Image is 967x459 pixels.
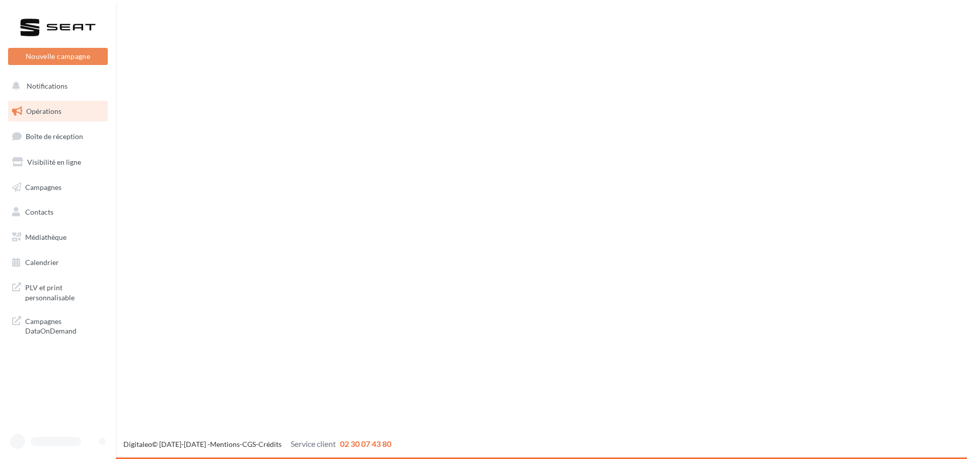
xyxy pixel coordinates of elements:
[242,440,256,448] a: CGS
[27,82,67,90] span: Notifications
[25,281,104,302] span: PLV et print personnalisable
[27,158,81,166] span: Visibilité en ligne
[25,314,104,336] span: Campagnes DataOnDemand
[6,202,110,223] a: Contacts
[6,310,110,340] a: Campagnes DataOnDemand
[6,227,110,248] a: Médiathèque
[123,440,152,448] a: Digitaleo
[26,132,83,141] span: Boîte de réception
[6,177,110,198] a: Campagnes
[6,76,106,97] button: Notifications
[25,182,61,191] span: Campagnes
[123,440,391,448] span: © [DATE]-[DATE] - - -
[258,440,282,448] a: Crédits
[291,439,336,448] span: Service client
[6,125,110,147] a: Boîte de réception
[6,101,110,122] a: Opérations
[210,440,240,448] a: Mentions
[6,277,110,306] a: PLV et print personnalisable
[8,48,108,65] button: Nouvelle campagne
[6,152,110,173] a: Visibilité en ligne
[25,208,53,216] span: Contacts
[340,439,391,448] span: 02 30 07 43 80
[6,252,110,273] a: Calendrier
[25,233,66,241] span: Médiathèque
[26,107,61,115] span: Opérations
[25,258,59,267] span: Calendrier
